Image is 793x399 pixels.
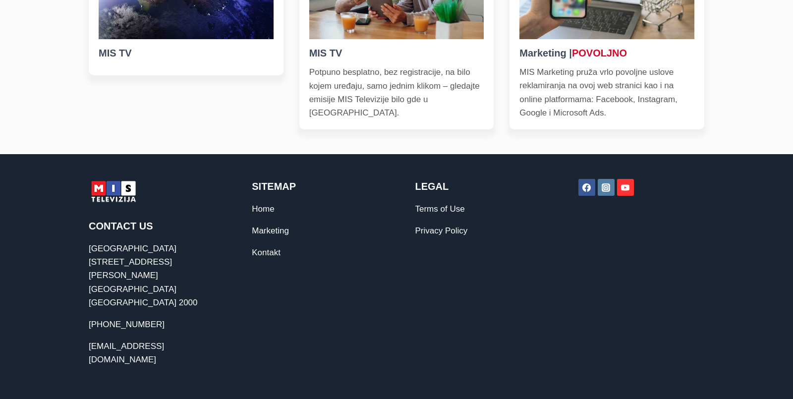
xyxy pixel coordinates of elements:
a: [PHONE_NUMBER] [89,320,165,329]
h2: Sitemap [252,179,378,194]
a: Marketing [252,226,289,235]
a: Kontakt [252,248,281,257]
h5: Marketing | [519,46,694,60]
p: Potpuno besplatno, bez registracije, na bilo kojem uređaju, samo jednim klikom – gledajte emisije... [309,65,484,119]
a: Terms of Use [415,204,465,214]
a: [EMAIL_ADDRESS][DOMAIN_NAME] [89,342,164,364]
h2: Legal [415,179,541,194]
a: Facebook [578,179,595,196]
a: Privacy Policy [415,226,468,235]
h5: MIS TV [309,46,484,60]
h2: Contact Us [89,219,215,233]
a: Home [252,204,274,214]
a: YouTube [617,179,634,196]
p: [GEOGRAPHIC_DATA][STREET_ADDRESS][PERSON_NAME] [GEOGRAPHIC_DATA] [GEOGRAPHIC_DATA] 2000 [89,242,215,309]
p: MIS Marketing pruža vrlo povoljne uslove reklamiranja na ovoj web stranici kao i na online platfo... [519,65,694,119]
h5: MIS TV [99,46,274,60]
a: Instagram [598,179,615,196]
red: POVOLJNO [572,48,627,58]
